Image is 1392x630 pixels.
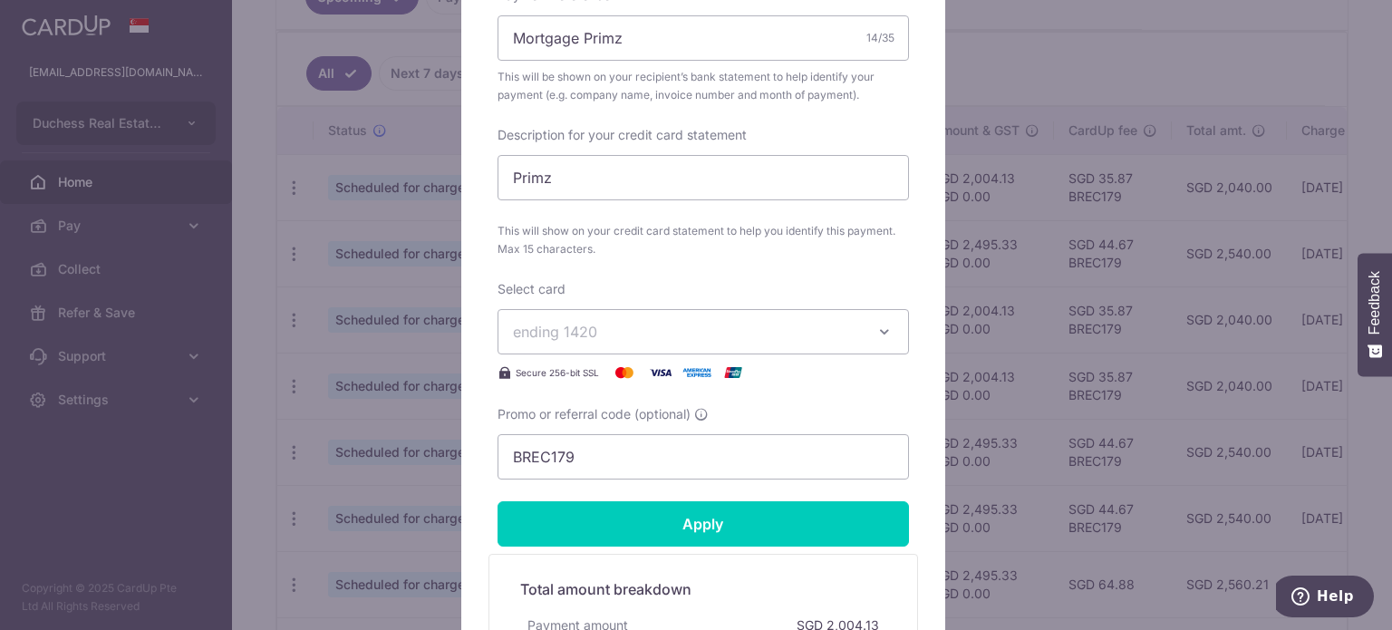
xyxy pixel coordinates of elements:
[715,362,751,383] img: UnionPay
[513,323,597,341] span: ending 1420
[1367,271,1383,334] span: Feedback
[498,501,909,547] input: Apply
[1276,576,1374,621] iframe: Opens a widget where you can find more information
[498,126,747,144] label: Description for your credit card statement
[1358,253,1392,376] button: Feedback - Show survey
[498,309,909,354] button: ending 1420
[498,68,909,104] span: This will be shown on your recipient’s bank statement to help identify your payment (e.g. company...
[520,578,886,600] h5: Total amount breakdown
[498,280,565,298] label: Select card
[606,362,643,383] img: Mastercard
[516,365,599,380] span: Secure 256-bit SSL
[679,362,715,383] img: American Express
[866,29,894,47] div: 14/35
[498,222,909,258] span: This will show on your credit card statement to help you identify this payment. Max 15 characters.
[498,405,691,423] span: Promo or referral code (optional)
[643,362,679,383] img: Visa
